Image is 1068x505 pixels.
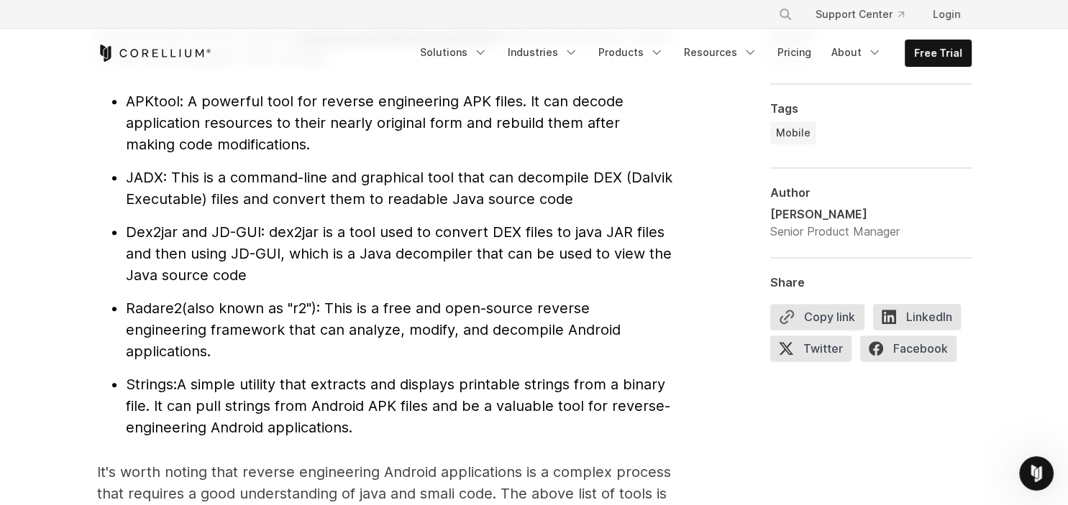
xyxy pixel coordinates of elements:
[860,335,965,367] a: Facebook
[770,275,972,289] div: Share
[860,335,957,361] span: Facebook
[126,169,672,208] span: : This is a command-line and graphical tool that can decompile DEX (Dalvik Executable) files and ...
[770,101,972,116] div: Tags
[770,304,864,330] button: Copy link
[823,40,890,65] a: About
[873,304,969,335] a: LinkedIn
[97,45,211,62] a: Corellium Home
[499,40,587,65] a: Industries
[905,40,971,66] a: Free Trial
[804,1,916,27] a: Support Center
[770,335,852,361] span: Twitter
[126,300,182,317] span: Radare2
[411,40,496,65] a: Solutions
[761,1,972,27] div: Navigation Menu
[126,223,261,241] span: Dex2jar and JD-GUI
[770,335,860,367] a: Twitter
[675,40,766,65] a: Resources
[921,1,972,27] a: Login
[126,376,670,436] span: A simple utility that extracts and displays printable strings from a binary file. It can pull str...
[770,121,816,144] a: Mobile
[126,223,672,284] span: : dex2jar is a tool used to convert DEX files to java JAR files and then using JD-GUI, which is a...
[770,205,900,223] div: [PERSON_NAME]
[411,40,972,67] div: Navigation Menu
[126,169,163,186] span: JADX
[1019,456,1054,491] iframe: Intercom live chat
[770,223,900,240] div: Senior Product Manager
[126,93,180,110] span: APKtool
[126,376,177,393] span: Strings:
[776,126,811,140] span: Mobile
[873,304,961,330] span: LinkedIn
[126,300,621,360] span: (also known as "r2"): This is a free and open-source reverse engineering framework that can analy...
[769,40,820,65] a: Pricing
[590,40,672,65] a: Products
[772,1,798,27] button: Search
[770,185,972,200] div: Author
[126,93,624,153] span: : A powerful tool for reverse engineering APK files. It can decode application resources to their...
